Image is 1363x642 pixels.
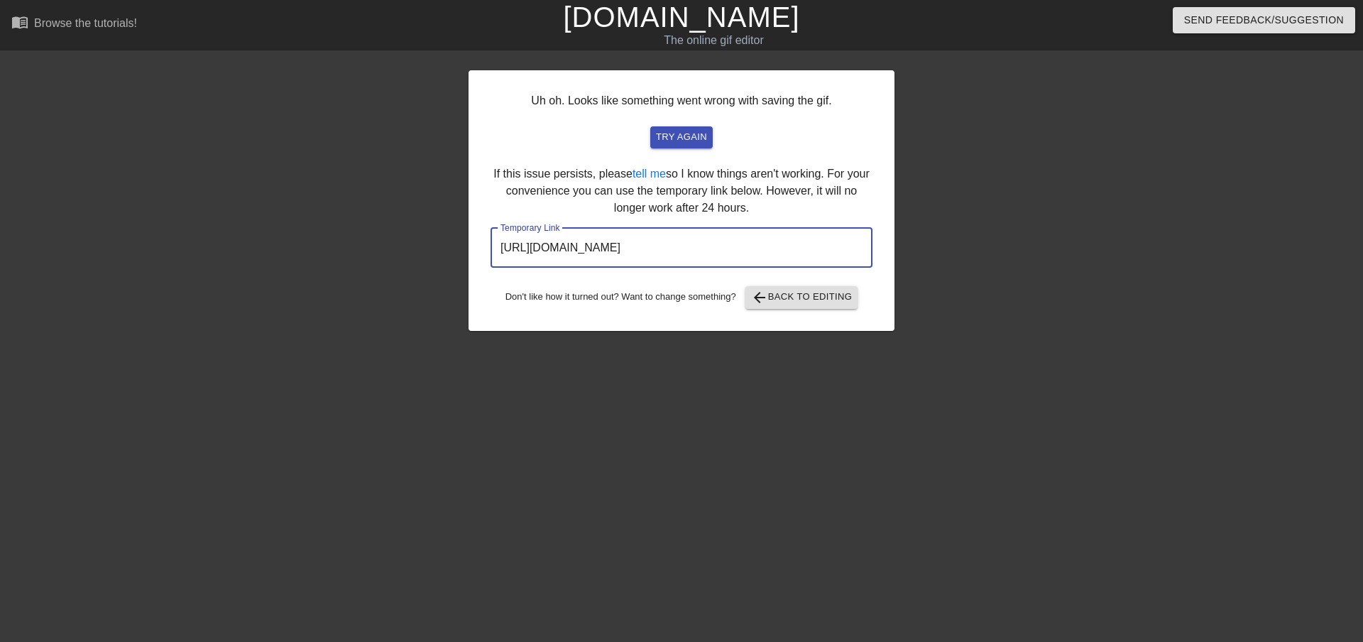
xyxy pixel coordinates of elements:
[650,126,713,148] button: try again
[469,70,894,331] div: Uh oh. Looks like something went wrong with saving the gif. If this issue persists, please so I k...
[11,13,137,36] a: Browse the tutorials!
[11,13,28,31] span: menu_book
[563,1,799,33] a: [DOMAIN_NAME]
[34,17,137,29] div: Browse the tutorials!
[745,286,858,309] button: Back to Editing
[751,289,768,306] span: arrow_back
[491,286,872,309] div: Don't like how it turned out? Want to change something?
[656,129,707,146] span: try again
[751,289,853,306] span: Back to Editing
[461,32,966,49] div: The online gif editor
[633,168,666,180] a: tell me
[1173,7,1355,33] button: Send Feedback/Suggestion
[1184,11,1344,29] span: Send Feedback/Suggestion
[491,228,872,268] input: bare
